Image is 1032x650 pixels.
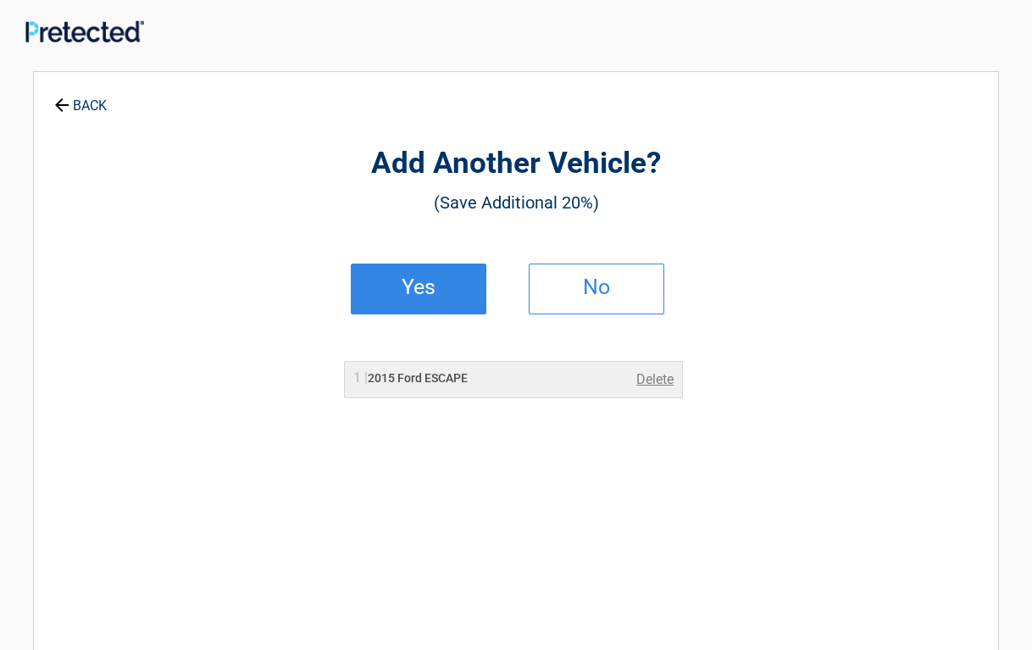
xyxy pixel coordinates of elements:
img: Main Logo [25,20,144,42]
h2: Add Another Vehicle? [127,144,905,184]
h3: (Save Additional 20%) [127,188,905,217]
h2: Yes [369,281,469,293]
a: BACK [51,83,110,113]
h2: No [547,281,646,293]
a: Delete [636,369,674,390]
span: 1 | [353,369,368,386]
h2: 2015 Ford ESCAPE [353,369,468,387]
